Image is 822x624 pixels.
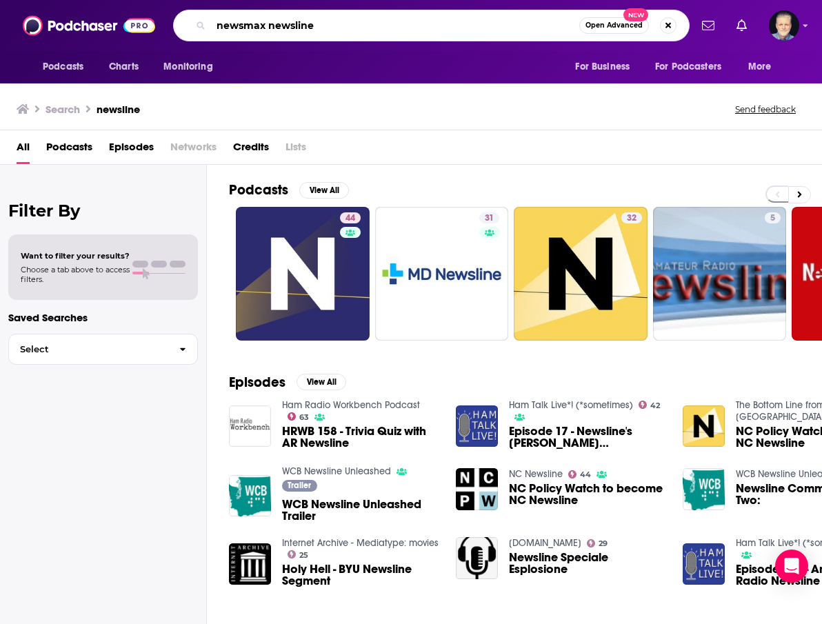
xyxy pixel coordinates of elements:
[683,405,725,447] a: NC Policy Watch to become NC Newsline
[297,374,346,390] button: View All
[23,12,155,39] img: Podchaser - Follow, Share and Rate Podcasts
[288,481,311,490] span: Trailer
[479,212,499,223] a: 31
[8,334,198,365] button: Select
[299,414,309,421] span: 63
[211,14,579,37] input: Search podcasts, credits, & more...
[748,57,772,77] span: More
[509,425,666,449] a: Episode 17 - Newsline's Caryn Eve Murray, KD2GUT
[233,136,269,164] a: Credits
[456,537,498,579] img: Newsline Speciale Esplosione
[299,552,308,558] span: 25
[229,475,271,517] img: WCB Newsline Unleashed Trailer
[769,10,799,41] button: Show profile menu
[229,181,349,199] a: PodcastsView All
[775,550,808,583] div: Open Intercom Messenger
[100,54,147,80] a: Charts
[639,401,661,409] a: 42
[579,17,649,34] button: Open AdvancedNew
[282,563,439,587] a: Holy Hell - BYU Newsline Segment
[509,425,666,449] span: Episode 17 - Newsline's [PERSON_NAME] [PERSON_NAME], KD2GUT
[585,22,643,29] span: Open Advanced
[731,103,800,115] button: Send feedback
[282,537,439,549] a: Internet Archive - Mediatype: movies
[655,57,721,77] span: For Podcasters
[514,207,648,341] a: 32
[154,54,230,80] button: open menu
[456,468,498,510] img: NC Policy Watch to become NC Newsline
[288,550,309,558] a: 25
[769,10,799,41] span: Logged in as JonesLiterary
[509,552,666,575] a: Newsline Speciale Esplosione
[650,403,660,409] span: 42
[8,201,198,221] h2: Filter By
[340,212,361,223] a: 44
[236,207,370,341] a: 44
[770,212,775,225] span: 5
[229,374,346,391] a: EpisodesView All
[33,54,101,80] button: open menu
[21,265,130,284] span: Choose a tab above to access filters.
[627,212,636,225] span: 32
[696,14,720,37] a: Show notifications dropdown
[653,207,787,341] a: 5
[621,212,642,223] a: 32
[288,412,310,421] a: 63
[46,103,80,116] h3: Search
[17,136,30,164] a: All
[683,543,725,585] img: Episode 283 - Amateur Radio Newsline Takeover
[109,136,154,164] a: Episodes
[43,57,83,77] span: Podcasts
[9,345,168,354] span: Select
[285,136,306,164] span: Lists
[509,537,581,549] a: www.controradio.it
[769,10,799,41] img: User Profile
[173,10,690,41] div: Search podcasts, credits, & more...
[229,181,288,199] h2: Podcasts
[8,311,198,324] p: Saved Searches
[646,54,741,80] button: open menu
[170,136,217,164] span: Networks
[575,57,630,77] span: For Business
[509,483,666,506] a: NC Policy Watch to become NC Newsline
[282,425,439,449] a: HRWB 158 - Trivia Quiz with AR Newsline
[599,541,608,547] span: 29
[375,207,509,341] a: 31
[46,136,92,164] a: Podcasts
[97,103,140,116] h3: newsline
[731,14,752,37] a: Show notifications dropdown
[580,472,591,478] span: 44
[509,468,563,480] a: NC Newsline
[229,374,285,391] h2: Episodes
[282,399,420,411] a: Ham Radio Workbench Podcast
[282,465,391,477] a: WCB Newsline Unleashed
[299,182,349,199] button: View All
[229,405,271,447] img: HRWB 158 - Trivia Quiz with AR Newsline
[623,8,648,21] span: New
[109,57,139,77] span: Charts
[456,405,498,447] img: Episode 17 - Newsline's Caryn Eve Murray, KD2GUT
[485,212,494,225] span: 31
[683,468,725,510] img: Newsline Committee Part Two:
[229,543,271,585] img: Holy Hell - BYU Newsline Segment
[565,54,647,80] button: open menu
[739,54,789,80] button: open menu
[765,212,781,223] a: 5
[587,539,608,547] a: 29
